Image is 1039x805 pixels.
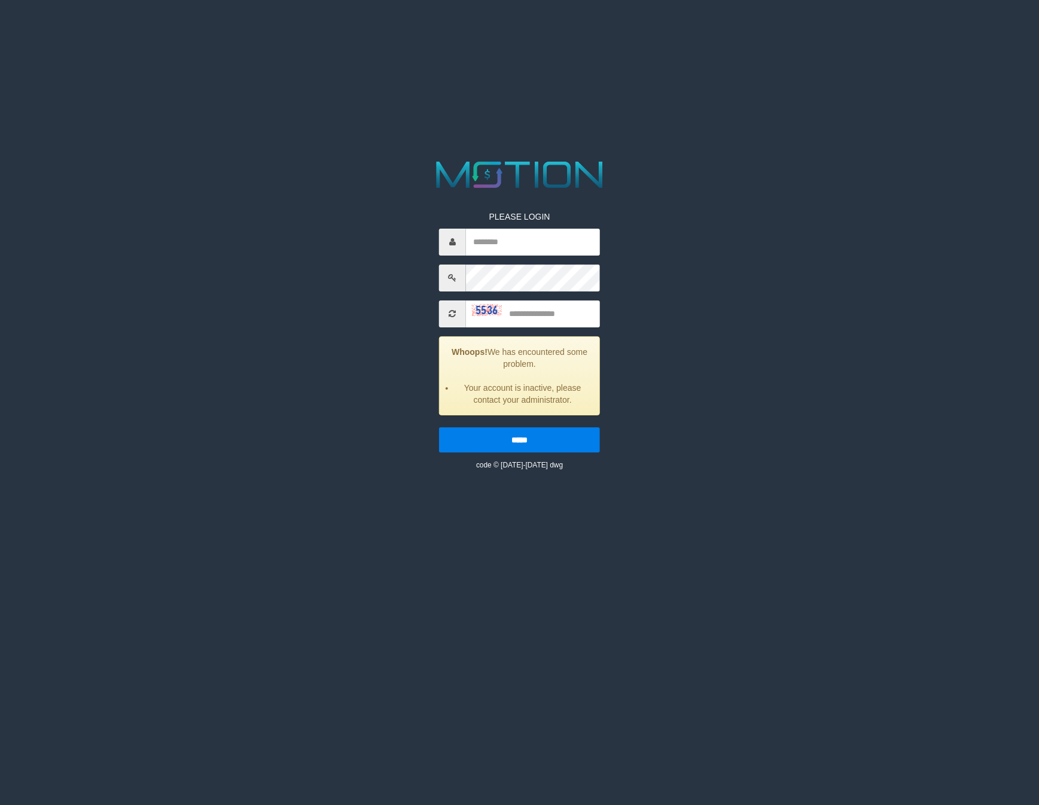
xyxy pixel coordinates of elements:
[439,211,600,223] p: PLEASE LOGIN
[476,461,563,469] small: code © [DATE]-[DATE] dwg
[429,157,611,193] img: MOTION_logo.png
[452,347,487,357] strong: Whoops!
[455,382,590,406] li: Your account is inactive, please contact your administrator.
[439,336,600,415] div: We has encountered some problem.
[472,304,502,316] img: captcha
